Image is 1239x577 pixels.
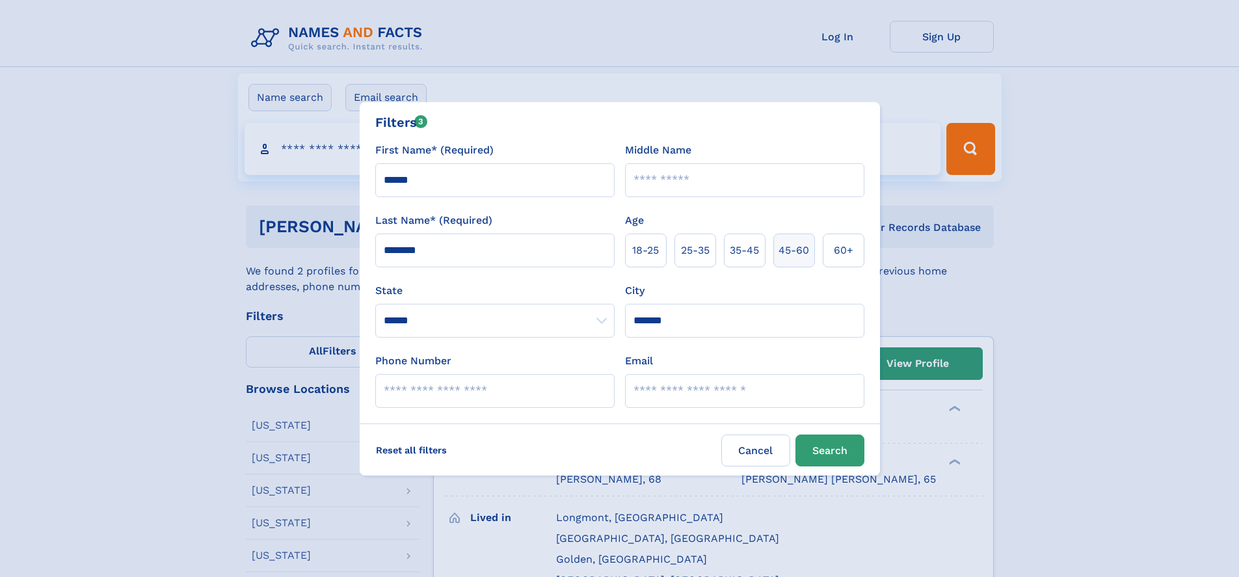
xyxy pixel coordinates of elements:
label: Middle Name [625,142,691,158]
div: Filters [375,113,428,132]
label: State [375,283,615,299]
span: 25‑35 [681,243,710,258]
button: Search [795,435,864,466]
label: Age [625,213,644,228]
label: First Name* (Required) [375,142,494,158]
label: Last Name* (Required) [375,213,492,228]
label: City [625,283,645,299]
label: Email [625,353,653,369]
span: 60+ [834,243,853,258]
span: 18‑25 [632,243,659,258]
label: Phone Number [375,353,451,369]
span: 35‑45 [730,243,759,258]
label: Cancel [721,435,790,466]
span: 45‑60 [779,243,809,258]
label: Reset all filters [367,435,455,466]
